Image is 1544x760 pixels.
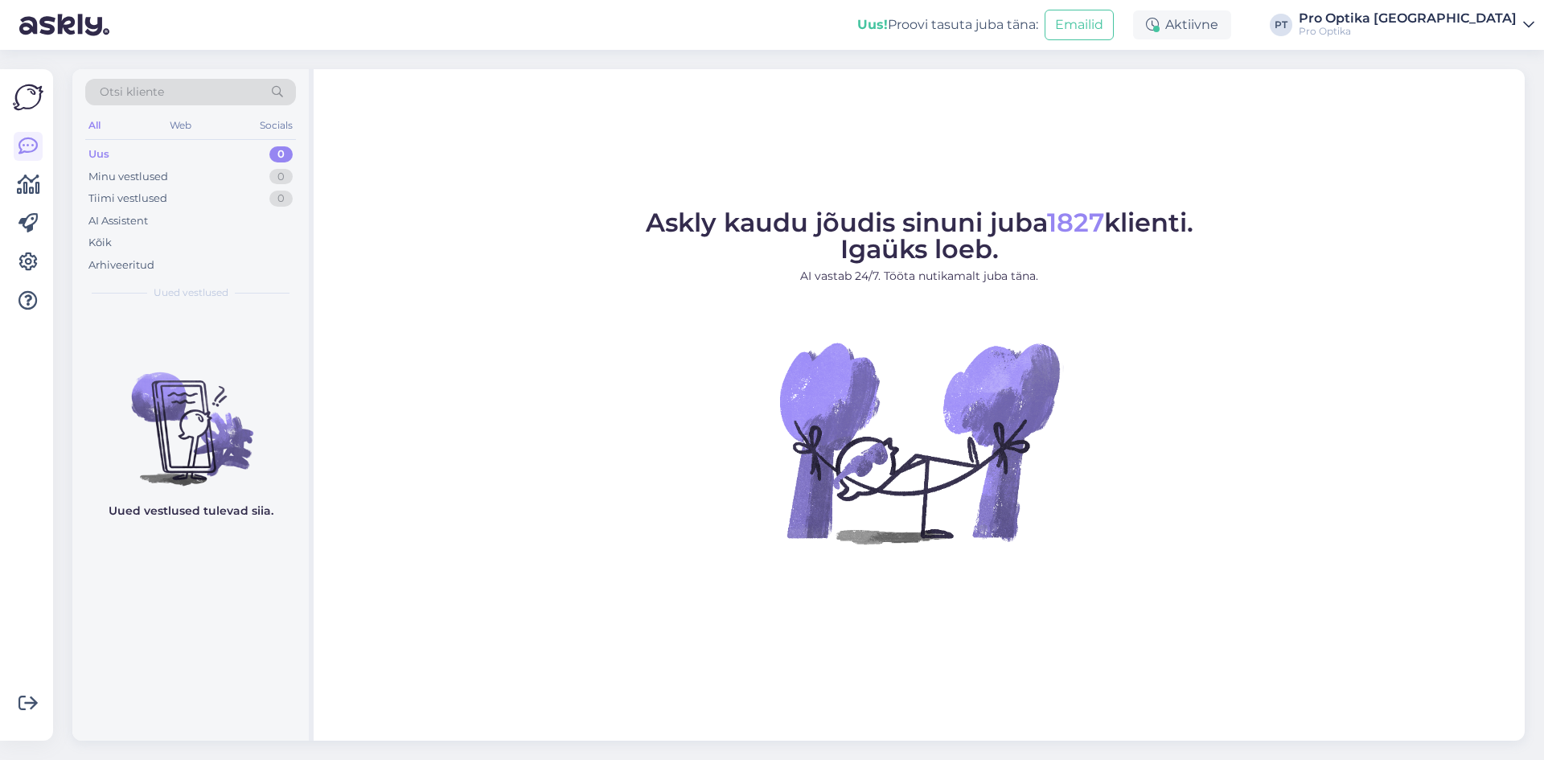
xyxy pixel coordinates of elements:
div: Tiimi vestlused [88,191,167,207]
div: All [85,115,104,136]
p: Uued vestlused tulevad siia. [109,503,273,520]
div: Proovi tasuta juba täna: [857,15,1038,35]
div: Pro Optika [GEOGRAPHIC_DATA] [1299,12,1517,25]
span: Askly kaudu jõudis sinuni juba klienti. Igaüks loeb. [646,207,1193,265]
span: Otsi kliente [100,84,164,101]
div: AI Assistent [88,213,148,229]
div: Web [166,115,195,136]
div: 0 [269,169,293,185]
div: 0 [269,146,293,162]
span: 1827 [1047,207,1104,238]
img: No Chat active [774,298,1064,587]
img: Askly Logo [13,82,43,113]
div: Uus [88,146,109,162]
b: Uus! [857,17,888,32]
div: Minu vestlused [88,169,168,185]
div: Arhiveeritud [88,257,154,273]
img: No chats [72,343,309,488]
div: 0 [269,191,293,207]
span: Uued vestlused [154,286,228,300]
div: Aktiivne [1133,10,1231,39]
button: Emailid [1045,10,1114,40]
p: AI vastab 24/7. Tööta nutikamalt juba täna. [646,268,1193,285]
div: Pro Optika [1299,25,1517,38]
div: PT [1270,14,1292,36]
div: Socials [257,115,296,136]
div: Kõik [88,235,112,251]
a: Pro Optika [GEOGRAPHIC_DATA]Pro Optika [1299,12,1534,38]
